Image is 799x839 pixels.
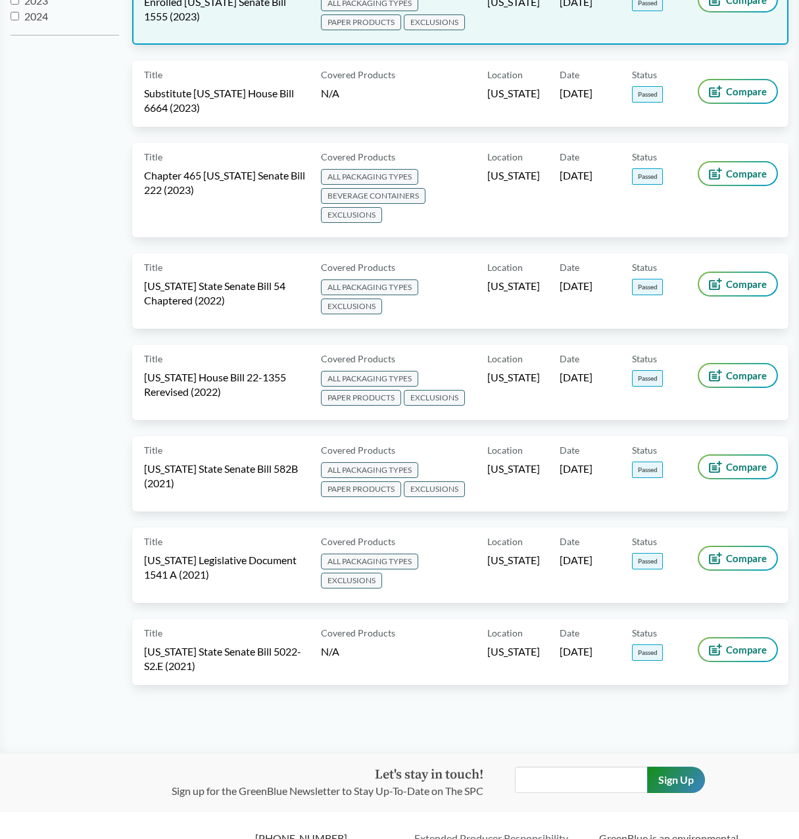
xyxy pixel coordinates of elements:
[487,553,540,567] span: [US_STATE]
[726,370,767,381] span: Compare
[726,168,767,179] span: Compare
[144,553,305,582] span: [US_STATE] Legislative Document 1541 A (2021)
[321,443,395,457] span: Covered Products
[726,462,767,472] span: Compare
[560,352,579,366] span: Date
[321,554,418,569] span: ALL PACKAGING TYPES
[632,553,663,569] span: Passed
[144,279,305,308] span: [US_STATE] State Senate Bill 54 Chaptered (2022)
[487,68,523,82] span: Location
[144,260,162,274] span: Title
[321,352,395,366] span: Covered Products
[144,168,305,197] span: Chapter 465 [US_STATE] Senate Bill 222 (2023)
[632,168,663,185] span: Passed
[487,260,523,274] span: Location
[321,481,401,497] span: PAPER PRODUCTS
[560,168,593,183] span: [DATE]
[560,535,579,548] span: Date
[321,299,382,314] span: EXCLUSIONS
[699,364,777,387] button: Compare
[560,68,579,82] span: Date
[632,68,657,82] span: Status
[375,767,483,783] strong: Let's stay in touch!
[487,370,540,385] span: [US_STATE]
[560,260,579,274] span: Date
[699,547,777,569] button: Compare
[487,352,523,366] span: Location
[560,279,593,293] span: [DATE]
[144,352,162,366] span: Title
[726,553,767,563] span: Compare
[560,370,593,385] span: [DATE]
[321,169,418,185] span: ALL PACKAGING TYPES
[560,86,593,101] span: [DATE]
[404,390,465,406] span: EXCLUSIONS
[632,86,663,103] span: Passed
[487,626,523,640] span: Location
[632,644,663,661] span: Passed
[699,273,777,295] button: Compare
[560,626,579,640] span: Date
[321,207,382,223] span: EXCLUSIONS
[321,573,382,588] span: EXCLUSIONS
[487,462,540,476] span: [US_STATE]
[144,462,305,491] span: [US_STATE] State Senate Bill 582B (2021)
[144,370,305,399] span: [US_STATE] House Bill 22-1355 Rerevised (2022)
[144,443,162,457] span: Title
[632,370,663,387] span: Passed
[699,162,777,185] button: Compare
[321,14,401,30] span: PAPER PRODUCTS
[632,260,657,274] span: Status
[487,279,540,293] span: [US_STATE]
[632,150,657,164] span: Status
[487,86,540,101] span: [US_STATE]
[321,645,339,658] span: N/A
[560,644,593,659] span: [DATE]
[321,279,418,295] span: ALL PACKAGING TYPES
[321,390,401,406] span: PAPER PRODUCTS
[560,443,579,457] span: Date
[560,462,593,476] span: [DATE]
[321,626,395,640] span: Covered Products
[726,644,767,655] span: Compare
[647,767,705,793] input: Sign Up
[321,535,395,548] span: Covered Products
[144,150,162,164] span: Title
[487,150,523,164] span: Location
[144,644,305,673] span: [US_STATE] State Senate Bill 5022-S2.E (2021)
[321,188,425,204] span: BEVERAGE CONTAINERS
[699,456,777,478] button: Compare
[321,371,418,387] span: ALL PACKAGING TYPES
[321,150,395,164] span: Covered Products
[487,168,540,183] span: [US_STATE]
[632,626,657,640] span: Status
[699,80,777,103] button: Compare
[487,443,523,457] span: Location
[144,626,162,640] span: Title
[487,535,523,548] span: Location
[632,535,657,548] span: Status
[321,260,395,274] span: Covered Products
[24,10,48,22] span: 2024
[726,86,767,97] span: Compare
[144,68,162,82] span: Title
[144,535,162,548] span: Title
[726,279,767,289] span: Compare
[321,87,339,99] span: N/A
[404,481,465,497] span: EXCLUSIONS
[632,462,663,478] span: Passed
[560,150,579,164] span: Date
[560,553,593,567] span: [DATE]
[321,68,395,82] span: Covered Products
[321,462,418,478] span: ALL PACKAGING TYPES
[699,638,777,661] button: Compare
[144,86,305,115] span: Substitute [US_STATE] House Bill 6664 (2023)
[632,279,663,295] span: Passed
[632,443,657,457] span: Status
[172,783,483,799] p: Sign up for the GreenBlue Newsletter to Stay Up-To-Date on The SPC
[404,14,465,30] span: EXCLUSIONS
[632,352,657,366] span: Status
[487,644,540,659] span: [US_STATE]
[11,12,19,20] input: 2024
